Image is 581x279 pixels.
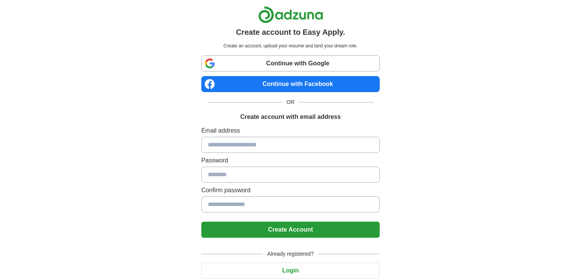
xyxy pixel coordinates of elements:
a: Login [201,267,380,274]
button: Login [201,263,380,279]
p: Create an account, upload your resume and land your dream role. [203,42,378,49]
label: Password [201,156,380,165]
h1: Create account to Easy Apply. [236,26,345,38]
label: Confirm password [201,186,380,195]
label: Email address [201,126,380,135]
span: OR [282,98,299,106]
h1: Create account with email address [240,112,341,122]
a: Continue with Facebook [201,76,380,92]
button: Create Account [201,222,380,238]
a: Continue with Google [201,55,380,71]
span: Already registered? [263,250,318,258]
img: Adzuna logo [258,6,323,23]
